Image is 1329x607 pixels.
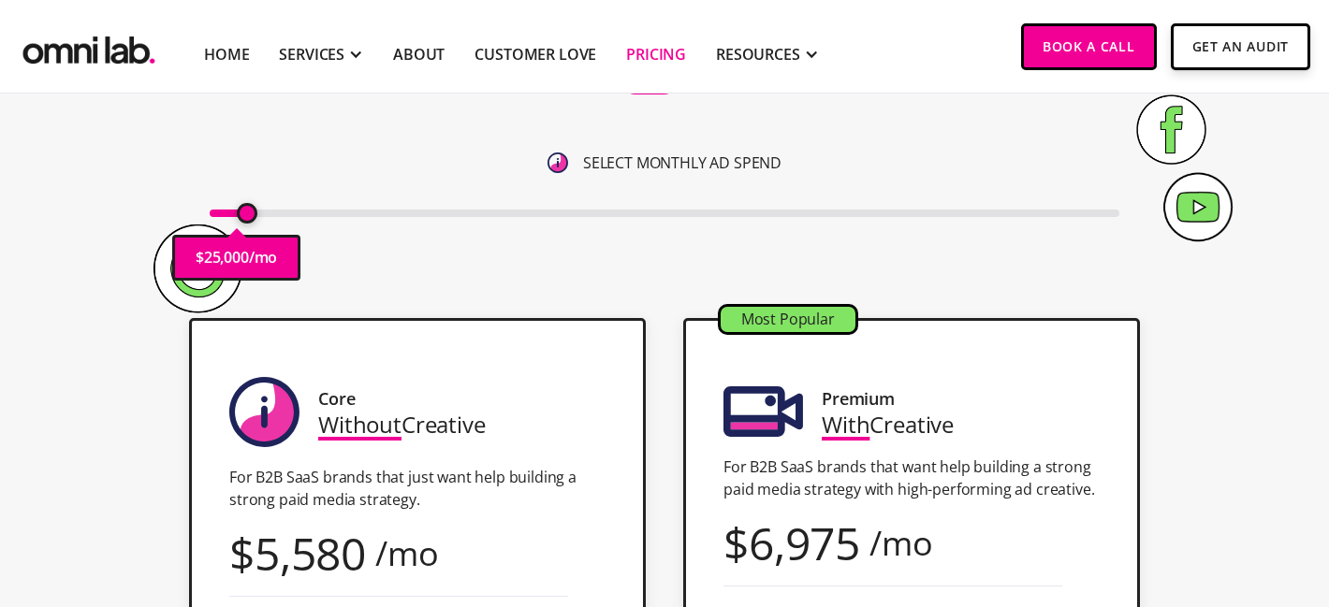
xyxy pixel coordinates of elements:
[393,43,445,65] a: About
[626,43,686,65] a: Pricing
[869,530,933,556] div: /mo
[229,541,255,566] div: $
[723,455,1100,500] p: For B2B SaaS brands that want help building a strong paid media strategy with high-performing ad ...
[318,409,402,440] span: Without
[204,43,249,65] a: Home
[749,530,860,556] div: 6,975
[279,43,344,65] div: SERVICES
[548,152,568,173] img: 6410812402e99d19b372aa32_omni-nav-info.svg
[318,386,355,412] div: Core
[318,412,486,437] div: Creative
[255,541,366,566] div: 5,580
[375,541,439,566] div: /mo
[822,386,895,412] div: Premium
[721,307,855,332] div: Most Popular
[822,412,954,437] div: Creative
[229,466,606,511] p: For B2B SaaS brands that just want help building a strong paid media strategy.
[1171,23,1310,70] a: Get An Audit
[723,530,749,556] div: $
[19,23,159,69] a: home
[475,43,596,65] a: Customer Love
[196,245,204,270] p: $
[992,390,1329,607] iframe: Chat Widget
[822,409,869,440] span: With
[716,43,800,65] div: RESOURCES
[249,245,278,270] p: /mo
[583,151,781,176] p: SELECT MONTHLY AD SPEND
[1021,23,1157,70] a: Book a Call
[204,245,249,270] p: 25,000
[19,23,159,69] img: Omni Lab: B2B SaaS Demand Generation Agency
